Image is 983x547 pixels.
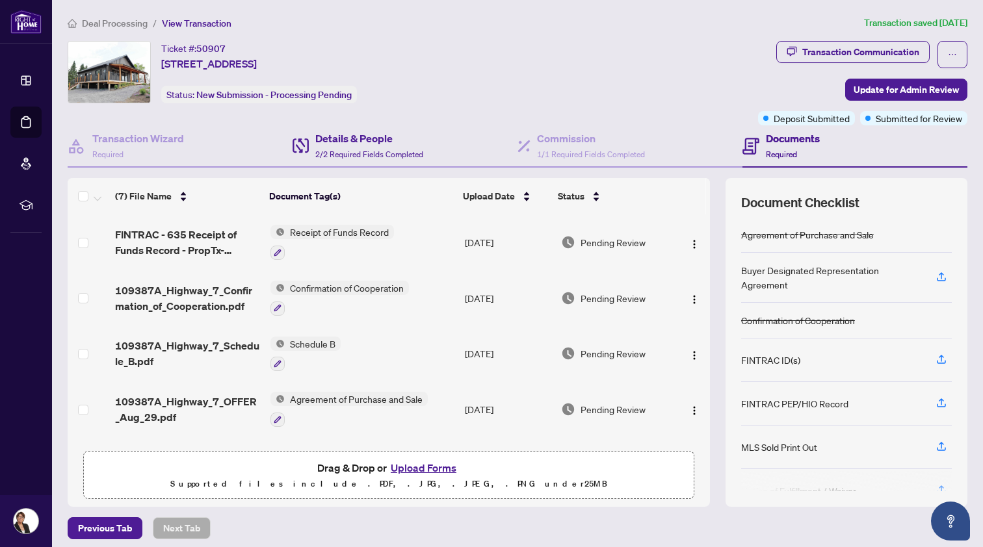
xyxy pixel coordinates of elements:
span: 1/1 Required Fields Completed [537,149,645,159]
span: Agreement of Purchase and Sale [285,392,428,406]
img: Logo [689,350,700,361]
span: Required [766,149,797,159]
div: Buyer Designated Representation Agreement [741,263,921,292]
img: Logo [689,294,700,305]
span: home [68,19,77,28]
img: Logo [689,239,700,249]
span: 109387A_Highway_7_OFFER_Aug_29.pdf [115,394,260,425]
button: Status IconConfirmation of Cooperation [270,281,409,316]
button: Update for Admin Review [845,79,967,101]
div: Transaction Communication [802,42,919,62]
span: Receipt of Funds Record [285,225,394,239]
img: Document Status [561,346,575,361]
span: ellipsis [948,50,957,59]
h4: Transaction Wizard [92,131,184,146]
img: Status Icon [270,281,285,295]
button: Logo [684,288,705,309]
td: [DATE] [460,437,556,493]
span: Drag & Drop orUpload FormsSupported files include .PDF, .JPG, .JPEG, .PNG under25MB [84,452,694,500]
button: Next Tab [153,517,211,539]
button: Upload Forms [387,459,460,476]
span: Deposit Submitted [774,111,850,125]
span: Deal Processing [82,18,148,29]
span: Pending Review [581,291,646,305]
span: 109387A_Highway_7_Confirmation_of_Cooperation.pdf [115,283,260,314]
div: Confirmation of Cooperation [741,313,855,327]
div: FINTRAC ID(s) [741,353,800,367]
th: Status [553,178,672,214]
span: Upload Date [463,189,515,203]
button: Status IconReceipt of Funds Record [270,225,394,260]
span: Drag & Drop or [317,459,460,476]
div: Agreement of Purchase and Sale [741,227,874,242]
span: Document Checklist [741,194,859,212]
button: Logo [684,399,705,420]
img: Profile Icon [14,509,38,533]
span: Confirmation of Cooperation [285,281,409,295]
span: 2/2 Required Fields Completed [315,149,423,159]
span: Submitted for Review [876,111,962,125]
span: 109387A_Highway_7_Schedule_B.pdf [115,338,260,369]
img: logo [10,10,42,34]
button: Open asap [931,502,970,541]
td: [DATE] [460,270,556,326]
th: Document Tag(s) [264,178,457,214]
img: Document Status [561,235,575,249]
img: IMG-X12094157_1.jpg [68,42,150,103]
span: Schedule B [285,337,341,351]
img: Status Icon [270,225,285,239]
button: Previous Tab [68,517,142,539]
span: Pending Review [581,235,646,249]
span: Previous Tab [78,518,132,539]
img: Status Icon [270,337,285,351]
img: Logo [689,405,700,416]
span: New Submission - Processing Pending [196,89,352,101]
th: (7) File Name [110,178,265,214]
button: Logo [684,343,705,364]
li: / [153,16,157,31]
h4: Details & People [315,131,423,146]
span: (7) File Name [115,189,172,203]
img: Document Status [561,291,575,305]
span: Pending Review [581,402,646,416]
span: Status [558,189,584,203]
img: Document Status [561,402,575,416]
div: Ticket #: [161,41,226,56]
button: Logo [684,232,705,253]
h4: Commission [537,131,645,146]
button: Transaction Communication [776,41,930,63]
button: Status IconSchedule B [270,337,341,372]
span: 50907 [196,43,226,55]
p: Supported files include .PDF, .JPG, .JPEG, .PNG under 25 MB [92,476,686,492]
h4: Documents [766,131,820,146]
article: Transaction saved [DATE] [864,16,967,31]
span: Pending Review [581,346,646,361]
span: Update for Admin Review [854,79,959,100]
td: [DATE] [460,381,556,437]
td: [DATE] [460,326,556,382]
span: FINTRAC - 635 Receipt of Funds Record - PropTx-OREA_[DATE] 11_23_41.pdf [115,227,260,258]
div: FINTRAC PEP/HIO Record [741,396,848,411]
span: Required [92,149,124,159]
button: Status IconAgreement of Purchase and Sale [270,392,428,427]
div: MLS Sold Print Out [741,440,817,454]
span: View Transaction [162,18,231,29]
th: Upload Date [458,178,553,214]
span: [STREET_ADDRESS] [161,56,257,71]
div: Status: [161,86,357,103]
img: Status Icon [270,392,285,406]
td: [DATE] [460,214,556,270]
